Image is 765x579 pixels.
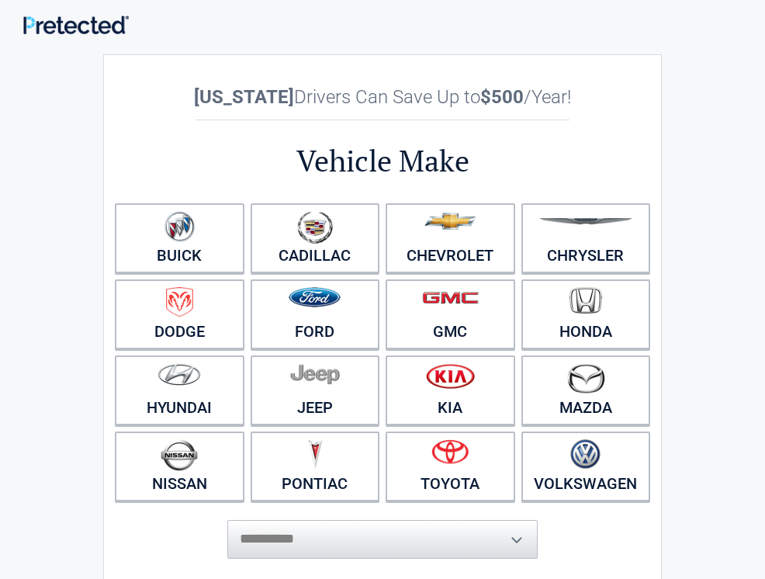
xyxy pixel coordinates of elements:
[386,203,515,273] a: Chevrolet
[289,287,341,307] img: ford
[164,211,195,242] img: buick
[115,432,244,501] a: Nissan
[251,279,380,349] a: Ford
[431,439,469,464] img: toyota
[480,86,524,108] b: $500
[521,432,651,501] a: Volkswagen
[521,355,651,425] a: Mazda
[521,279,651,349] a: Honda
[424,213,476,230] img: chevrolet
[112,86,653,108] h2: Drivers Can Save Up to /Year
[112,141,653,181] h2: Vehicle Make
[570,439,601,470] img: volkswagen
[426,363,475,389] img: kia
[386,432,515,501] a: Toyota
[251,203,380,273] a: Cadillac
[115,203,244,273] a: Buick
[566,363,605,394] img: mazda
[538,218,633,225] img: chrysler
[115,355,244,425] a: Hyundai
[23,16,129,35] img: Main Logo
[569,287,602,314] img: honda
[194,86,294,108] b: [US_STATE]
[251,432,380,501] a: Pontiac
[297,211,333,244] img: cadillac
[386,279,515,349] a: GMC
[521,203,651,273] a: Chrysler
[161,439,198,471] img: nissan
[115,279,244,349] a: Dodge
[386,355,515,425] a: Kia
[422,291,479,304] img: gmc
[166,287,193,317] img: dodge
[290,363,340,385] img: jeep
[157,363,201,386] img: hyundai
[251,355,380,425] a: Jeep
[307,439,323,469] img: pontiac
